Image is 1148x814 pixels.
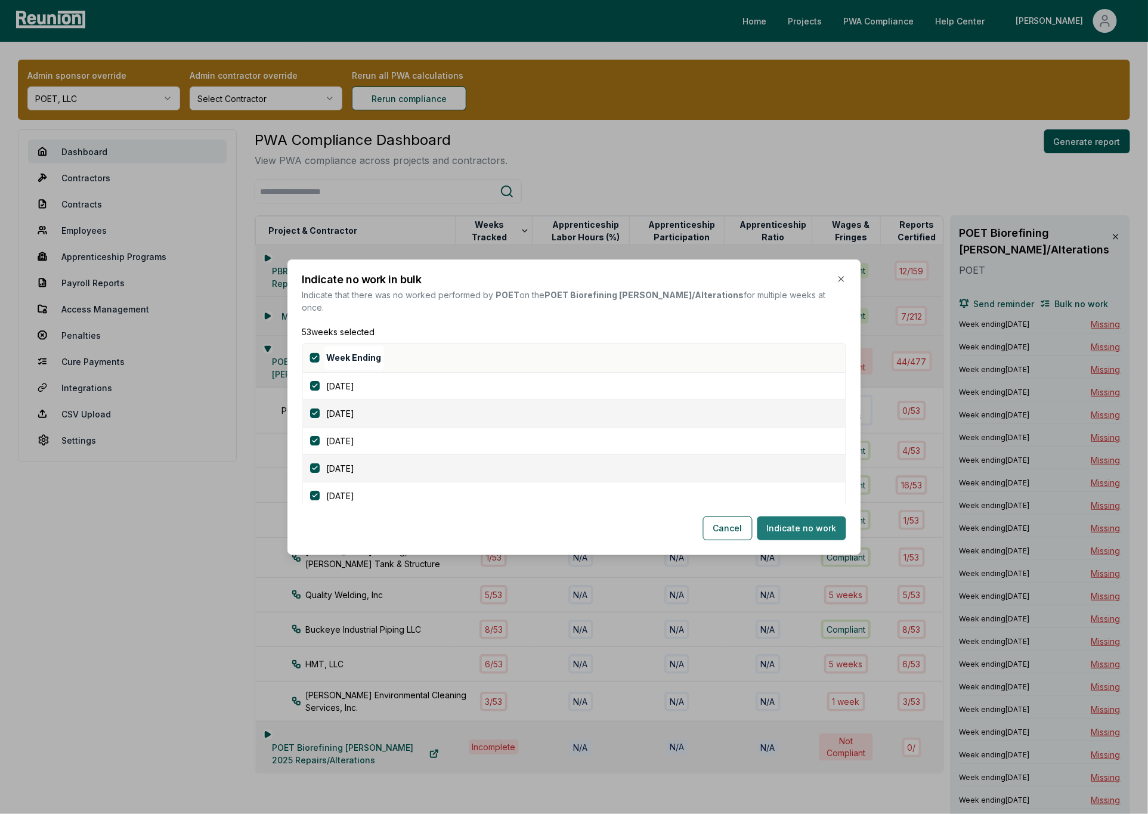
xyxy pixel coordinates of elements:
div: [DATE] [310,407,846,420]
b: POET Biorefining [PERSON_NAME]/Alterations [544,290,744,300]
h2: Indicate no work in bulk [302,274,846,285]
button: Cancel [703,516,753,540]
b: POET [496,290,519,300]
div: [DATE] [310,435,846,447]
button: Week Ending [324,346,383,370]
button: Indicate no work [757,516,846,540]
div: [DATE] [310,490,846,502]
p: Indicate that there was no worked performed by on the for multiple weeks at once. [302,289,846,314]
p: 53 weeks selected [302,326,846,338]
div: [DATE] [310,462,846,475]
div: [DATE] [310,380,846,392]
